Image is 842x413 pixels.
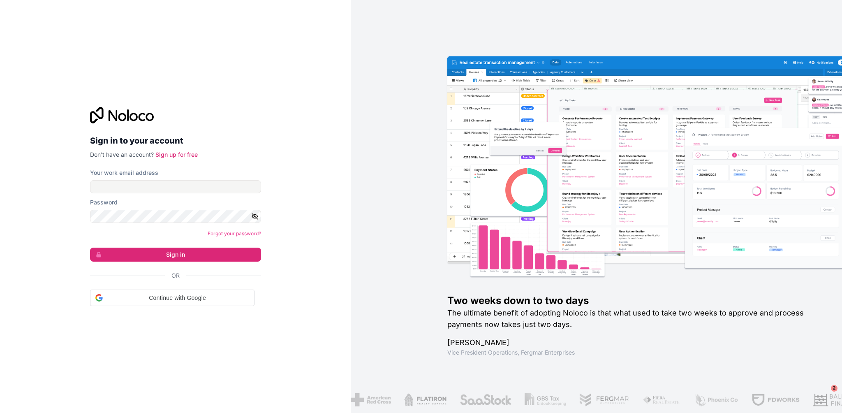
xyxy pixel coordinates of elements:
[90,133,261,148] h2: Sign in to your account
[155,151,198,158] a: Sign up for free
[447,307,816,330] h2: The ultimate benefit of adopting Noloco is that what used to take two weeks to approve and proces...
[447,348,816,357] h1: Vice President Operations , Fergmar Enterprises
[447,294,816,307] h1: Two weeks down to two days
[579,393,629,406] img: /assets/fergmar-CudnrXN5.png
[447,337,816,348] h1: [PERSON_NAME]
[525,393,567,406] img: /assets/gbstax-C-GtDUiK.png
[460,393,511,406] img: /assets/saastock-C6Zbiodz.png
[90,210,261,223] input: Password
[90,290,254,306] div: Continue with Google
[90,248,261,262] button: Sign in
[208,230,261,237] a: Forgot your password?
[814,385,834,405] iframe: Intercom live chat
[643,393,681,406] img: /assets/fiera-fwj2N5v4.png
[90,151,154,158] span: Don't have an account?
[90,198,118,206] label: Password
[831,385,837,392] span: 2
[171,271,180,280] span: Or
[90,169,158,177] label: Your work email address
[351,393,391,406] img: /assets/american-red-cross-BAupjrZR.png
[752,393,800,406] img: /assets/fdworks-Bi04fVtw.png
[90,180,261,193] input: Email address
[404,393,447,406] img: /assets/flatiron-C8eUkumj.png
[694,393,738,406] img: /assets/phoenix-BREaitsQ.png
[106,294,249,302] span: Continue with Google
